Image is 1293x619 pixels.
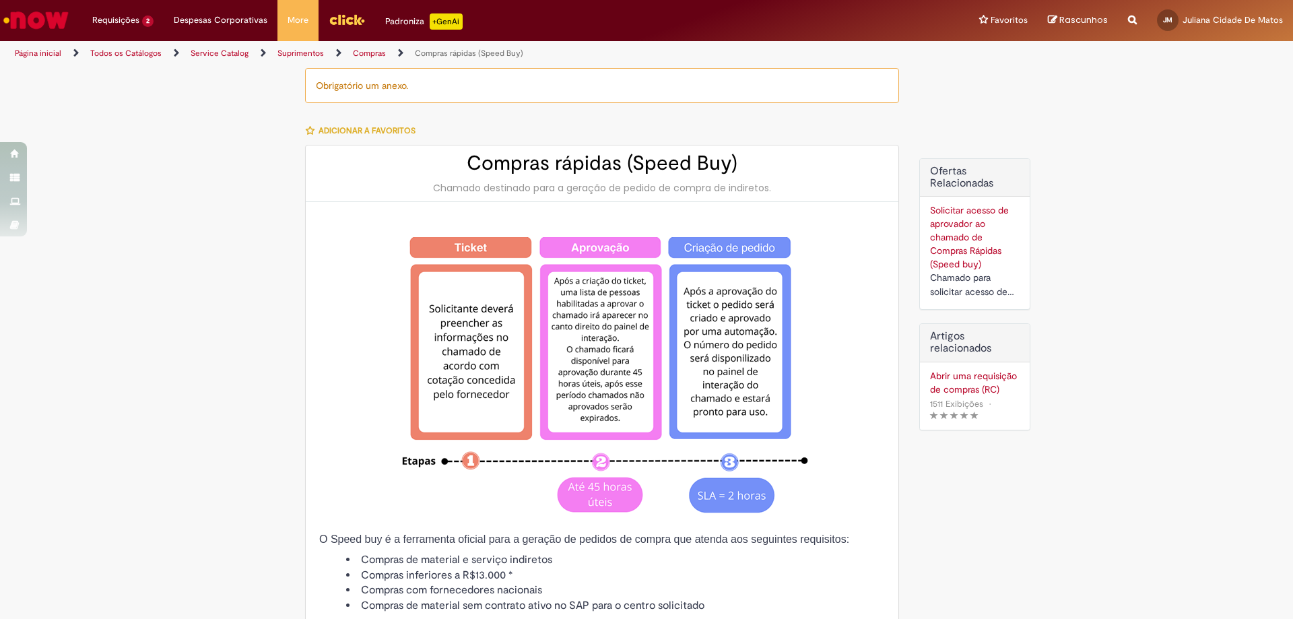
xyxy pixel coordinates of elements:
span: Juliana Cidade De Matos [1183,14,1283,26]
span: 1511 Exibições [930,398,983,410]
p: +GenAi [430,13,463,30]
ul: Trilhas de página [10,41,852,66]
h3: Artigos relacionados [930,331,1020,354]
h2: Ofertas Relacionadas [930,166,1020,189]
a: Suprimentos [277,48,324,59]
a: Compras rápidas (Speed Buy) [415,48,523,59]
span: 2 [142,15,154,27]
span: Rascunhos [1059,13,1108,26]
div: Ofertas Relacionadas [919,158,1030,310]
span: O Speed buy é a ferramenta oficial para a geração de pedidos de compra que atenda aos seguintes r... [319,533,849,545]
li: Compras com fornecedores nacionais [346,583,885,598]
li: Compras inferiores a R$13.000 * [346,568,885,583]
div: Chamado destinado para a geração de pedido de compra de indiretos. [319,181,885,195]
span: Requisições [92,13,139,27]
span: Adicionar a Favoritos [319,125,416,136]
span: Despesas Corporativas [174,13,267,27]
div: Padroniza [385,13,463,30]
a: Rascunhos [1048,14,1108,27]
span: Favoritos [991,13,1028,27]
li: Compras de material sem contrato ativo no SAP para o centro solicitado [346,598,885,614]
a: Compras [353,48,386,59]
button: Adicionar a Favoritos [305,117,423,145]
span: • [986,395,994,413]
img: click_logo_yellow_360x200.png [329,9,365,30]
li: Compras de material e serviço indiretos [346,552,885,568]
h2: Compras rápidas (Speed Buy) [319,152,885,174]
a: Service Catalog [191,48,248,59]
a: Todos os Catálogos [90,48,162,59]
div: Chamado para solicitar acesso de aprovador ao ticket de Speed buy [930,271,1020,299]
div: Obrigatório um anexo. [305,68,899,103]
span: JM [1163,15,1172,24]
a: Abrir uma requisição de compras (RC) [930,369,1020,396]
img: ServiceNow [1,7,71,34]
a: Solicitar acesso de aprovador ao chamado de Compras Rápidas (Speed buy) [930,204,1009,270]
a: Página inicial [15,48,61,59]
span: More [288,13,308,27]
